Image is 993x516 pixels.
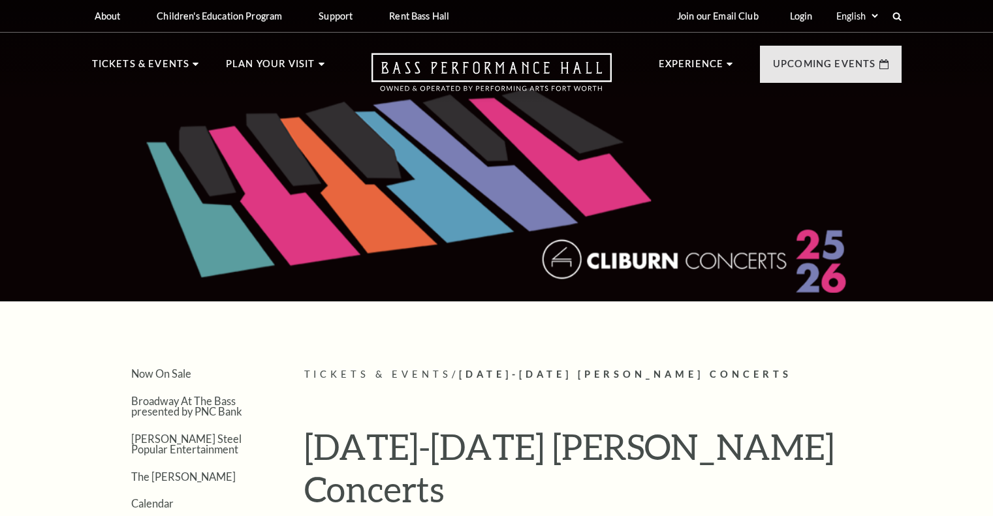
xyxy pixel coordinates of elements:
[131,497,174,509] a: Calendar
[131,433,242,455] a: [PERSON_NAME] Steel Popular Entertainment
[131,470,236,483] a: The [PERSON_NAME]
[304,369,452,380] span: Tickets & Events
[659,56,724,80] p: Experience
[389,10,449,22] p: Rent Bass Hall
[95,10,121,22] p: About
[304,367,902,383] p: /
[773,56,876,80] p: Upcoming Events
[157,10,282,22] p: Children's Education Program
[92,56,190,80] p: Tickets & Events
[131,395,242,417] a: Broadway At The Bass presented by PNC Bank
[131,367,191,380] a: Now On Sale
[459,369,792,380] span: [DATE]-[DATE] [PERSON_NAME] Concerts
[226,56,315,80] p: Plan Your Visit
[319,10,353,22] p: Support
[834,10,880,22] select: Select:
